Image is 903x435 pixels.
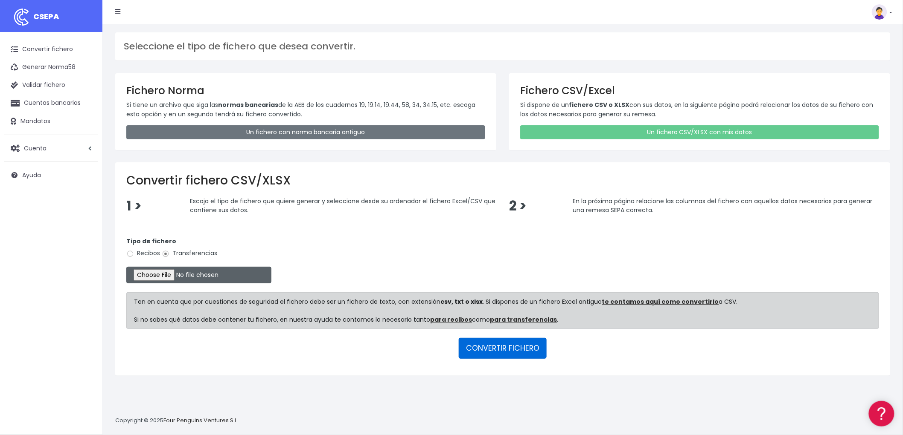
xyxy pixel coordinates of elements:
[872,4,887,20] img: profile
[126,100,485,119] p: Si tiene un archivo que siga las de la AEB de los cuadernos 19, 19.14, 19.44, 58, 34, 34.15, etc....
[602,297,719,306] a: te contamos aquí como convertirlo
[22,171,41,179] span: Ayuda
[163,416,238,424] a: Four Penguins Ventures S.L.
[218,101,278,109] strong: normas bancarias
[11,6,32,28] img: logo
[126,173,879,188] h2: Convertir fichero CSV/XLSX
[490,315,557,324] a: para transferencias
[126,237,176,245] strong: Tipo de fichero
[33,11,59,22] span: CSEPA
[126,292,879,329] div: Ten en cuenta que por cuestiones de seguridad el fichero debe ser un fichero de texto, con extens...
[190,197,495,215] span: Escoja el tipo de fichero que quiere generar y seleccione desde su ordenador el fichero Excel/CSV...
[520,125,879,139] a: Un fichero CSV/XLSX con mis datos
[4,139,98,157] a: Cuenta
[4,94,98,112] a: Cuentas bancarias
[4,58,98,76] a: Generar Norma58
[431,315,472,324] a: para recibos
[509,197,527,215] span: 2 >
[573,197,872,215] span: En la próxima página relacione las columnas del fichero con aquellos datos necesarios para genera...
[126,197,142,215] span: 1 >
[126,125,485,139] a: Un fichero con norma bancaria antiguo
[126,249,160,258] label: Recibos
[4,166,98,184] a: Ayuda
[459,338,547,358] button: CONVERTIR FICHERO
[520,84,879,97] h3: Fichero CSV/Excel
[569,101,629,109] strong: fichero CSV o XLSX
[520,100,879,119] p: Si dispone de un con sus datos, en la siguiente página podrá relacionar los datos de su fichero c...
[24,144,47,152] span: Cuenta
[4,76,98,94] a: Validar fichero
[441,297,483,306] strong: csv, txt o xlsx
[126,84,485,97] h3: Fichero Norma
[124,41,882,52] h3: Seleccione el tipo de fichero que desea convertir.
[115,416,239,425] p: Copyright © 2025 .
[4,112,98,130] a: Mandatos
[4,40,98,58] a: Convertir fichero
[162,249,217,258] label: Transferencias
